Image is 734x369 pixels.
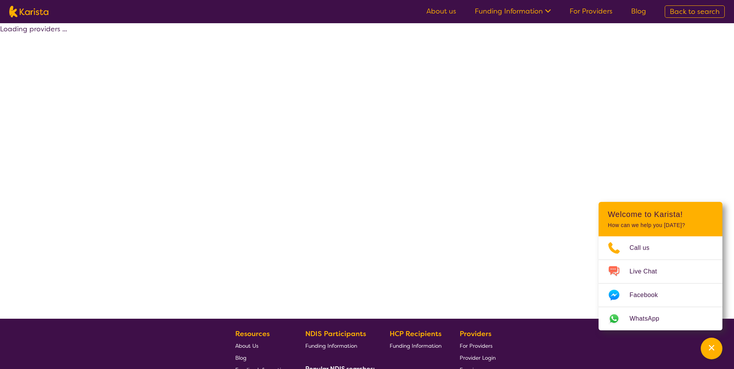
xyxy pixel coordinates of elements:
[570,7,613,16] a: For Providers
[701,338,722,359] button: Channel Menu
[608,222,713,229] p: How can we help you [DATE]?
[460,354,496,361] span: Provider Login
[608,210,713,219] h2: Welcome to Karista!
[631,7,646,16] a: Blog
[305,340,372,352] a: Funding Information
[390,342,441,349] span: Funding Information
[235,342,258,349] span: About Us
[630,266,666,277] span: Live Chat
[426,7,456,16] a: About us
[460,340,496,352] a: For Providers
[305,329,366,338] b: NDIS Participants
[599,202,722,330] div: Channel Menu
[665,5,725,18] a: Back to search
[9,6,48,17] img: Karista logo
[630,289,667,301] span: Facebook
[670,7,720,16] span: Back to search
[235,329,270,338] b: Resources
[390,340,441,352] a: Funding Information
[599,236,722,330] ul: Choose channel
[235,352,287,364] a: Blog
[235,340,287,352] a: About Us
[630,242,659,254] span: Call us
[390,329,441,338] b: HCP Recipients
[305,342,357,349] span: Funding Information
[475,7,551,16] a: Funding Information
[460,329,491,338] b: Providers
[460,352,496,364] a: Provider Login
[235,354,246,361] span: Blog
[630,313,669,325] span: WhatsApp
[599,307,722,330] a: Web link opens in a new tab.
[460,342,493,349] span: For Providers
